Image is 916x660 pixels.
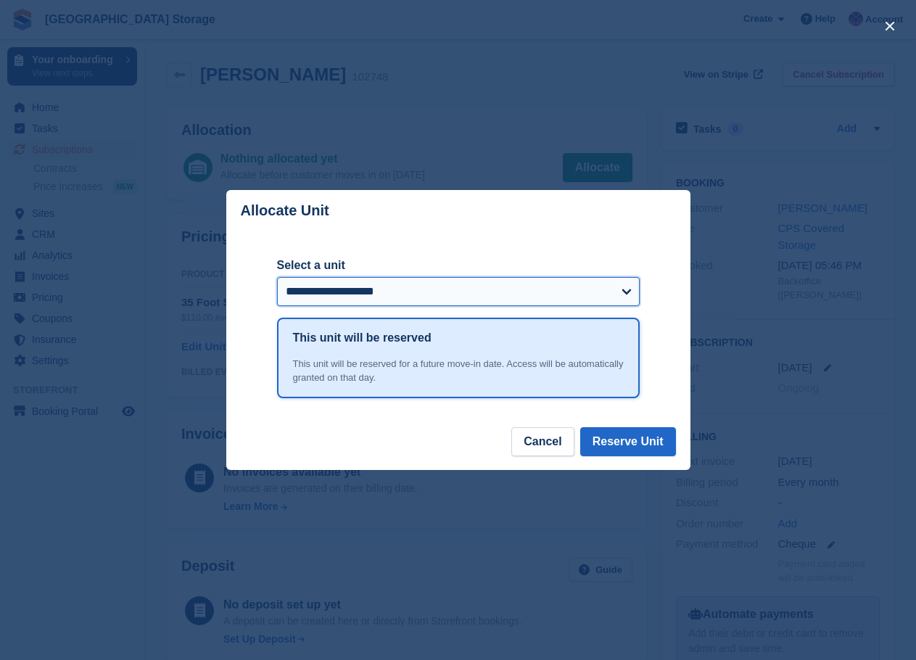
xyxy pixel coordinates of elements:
h1: This unit will be reserved [293,329,432,347]
button: close [878,15,901,38]
label: Select a unit [277,257,640,274]
button: Reserve Unit [580,427,676,456]
button: Cancel [511,427,574,456]
div: This unit will be reserved for a future move-in date. Access will be automatically granted on tha... [293,357,624,385]
p: Allocate Unit [241,202,329,219]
